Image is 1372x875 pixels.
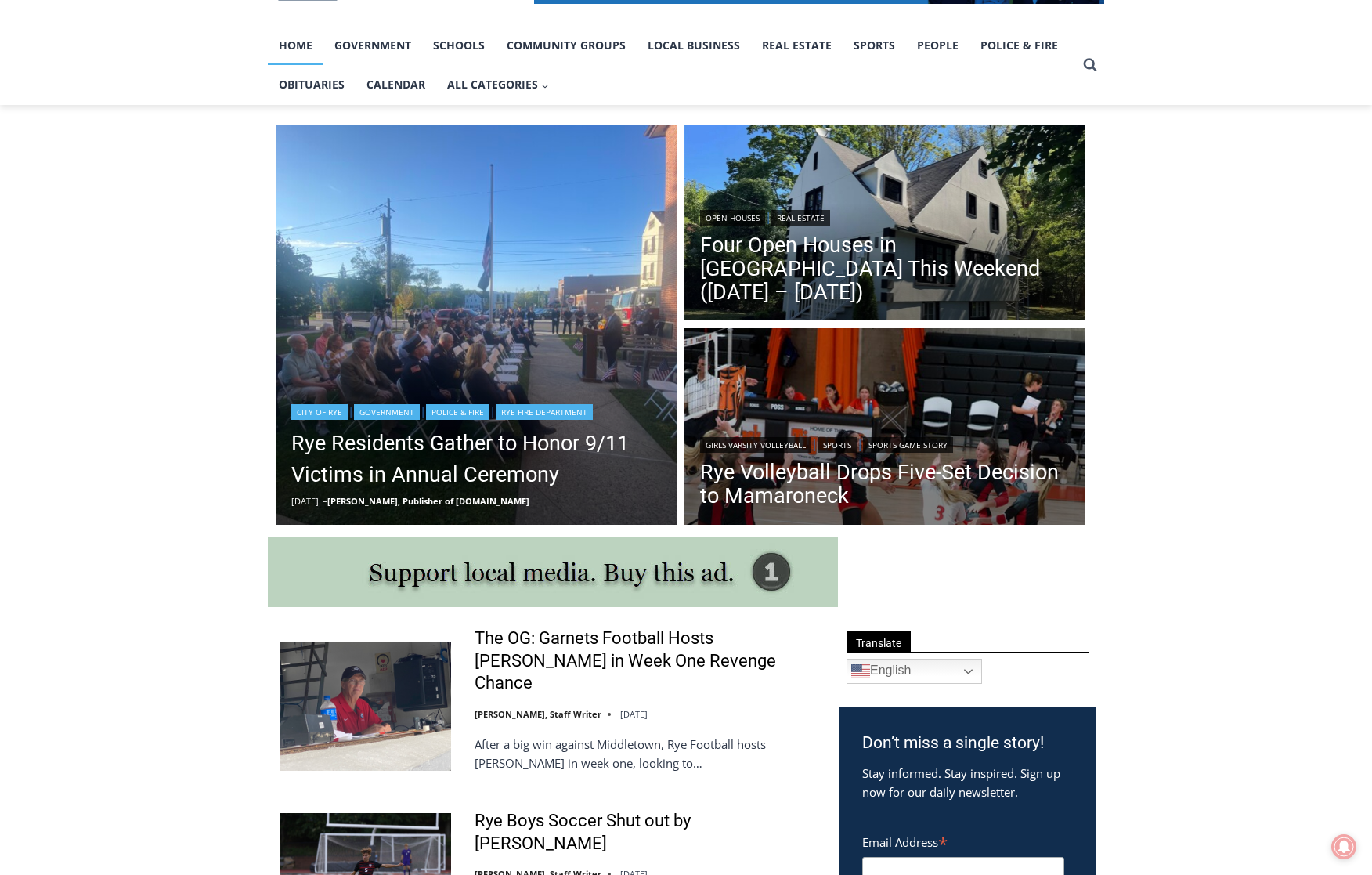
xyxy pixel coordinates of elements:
[496,404,593,420] a: Rye Fire Department
[422,26,496,65] a: Schools
[684,328,1085,529] a: Read More Rye Volleyball Drops Five-Set Decision to Mamaroneck
[1,157,157,195] a: Open Tues. - Sun. [PHONE_NUMBER]
[475,627,818,695] a: The OG: Garnets Football Hosts [PERSON_NAME] in Week One Revenge Chance
[164,46,226,128] div: Birds of Prey: Falcon and hawk demos
[475,735,818,772] p: After a big win against Middletown, Rye Football hosts [PERSON_NAME] in week one, looking to…
[700,210,765,226] a: Open Houses
[183,132,190,148] div: 6
[323,495,327,507] span: –
[969,26,1069,65] a: Police & Fire
[377,152,759,195] a: Intern @ [DOMAIN_NAME]
[161,98,230,187] div: "Chef [PERSON_NAME] omakase menu is nirvana for lovers of great Japanese food."
[291,401,661,420] div: | | |
[426,404,489,420] a: Police & Fire
[862,731,1073,756] h3: Don’t miss a single story!
[323,26,422,65] a: Government
[354,404,420,420] a: Government
[700,207,1070,226] div: |
[436,65,560,104] button: Child menu of All Categories
[851,662,870,681] img: en
[410,156,726,191] span: Intern @ [DOMAIN_NAME]
[268,26,1076,105] nav: Primary Navigation
[327,495,529,507] a: [PERSON_NAME], Publisher of [DOMAIN_NAME]
[700,233,1070,304] a: Four Open Houses in [GEOGRAPHIC_DATA] This Weekend ([DATE] – [DATE])
[356,65,436,104] a: Calendar
[268,65,356,104] a: Obituaries
[637,26,751,65] a: Local Business
[280,642,451,770] img: The OG: Garnets Football Hosts Somers in Week One Revenge Chance
[862,826,1064,855] label: Email Address
[620,708,648,720] time: [DATE]
[684,328,1085,529] img: (PHOTO: The Rye Volleyball team celebrates a point against the Mamaroneck Tigers on September 11,...
[276,125,677,526] img: (PHOTO: The City of Rye's annual September 11th Commemoration Ceremony on Thursday, September 11,...
[684,125,1085,325] img: 506 Midland Avenue, Rye
[818,437,857,453] a: Sports
[276,125,677,526] a: Read More Rye Residents Gather to Honor 9/11 Victims in Annual Ceremony
[700,437,811,453] a: Girls Varsity Volleyball
[268,26,323,65] a: Home
[5,161,153,221] span: Open Tues. - Sun. [PHONE_NUMBER]
[700,434,1070,453] div: | |
[771,210,830,226] a: Real Estate
[847,631,911,653] span: Translate
[164,132,171,148] div: 2
[906,26,969,65] a: People
[843,26,906,65] a: Sports
[475,708,601,720] a: [PERSON_NAME], Staff Writer
[13,157,208,193] h4: [PERSON_NAME] Read Sanctuary Fall Fest: [DATE]
[862,764,1073,801] p: Stay informed. Stay inspired. Sign up now for our daily newsletter.
[291,428,661,490] a: Rye Residents Gather to Honor 9/11 Victims in Annual Ceremony
[496,26,637,65] a: Community Groups
[268,537,838,607] img: support local media, buy this ad
[291,495,319,507] time: [DATE]
[751,26,843,65] a: Real Estate
[1,156,234,195] a: [PERSON_NAME] Read Sanctuary Fall Fest: [DATE]
[700,461,1070,508] a: Rye Volleyball Drops Five-Set Decision to Mamaroneck
[1076,51,1104,79] button: View Search Form
[684,125,1085,325] a: Read More Four Open Houses in Rye This Weekend (September 13 – 14)
[395,1,740,152] div: Apply Now <> summer and RHS senior internships available
[291,404,348,420] a: City of Rye
[847,659,982,684] a: English
[175,132,179,148] div: /
[475,810,818,855] a: Rye Boys Soccer Shut out by [PERSON_NAME]
[863,437,953,453] a: Sports Game Story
